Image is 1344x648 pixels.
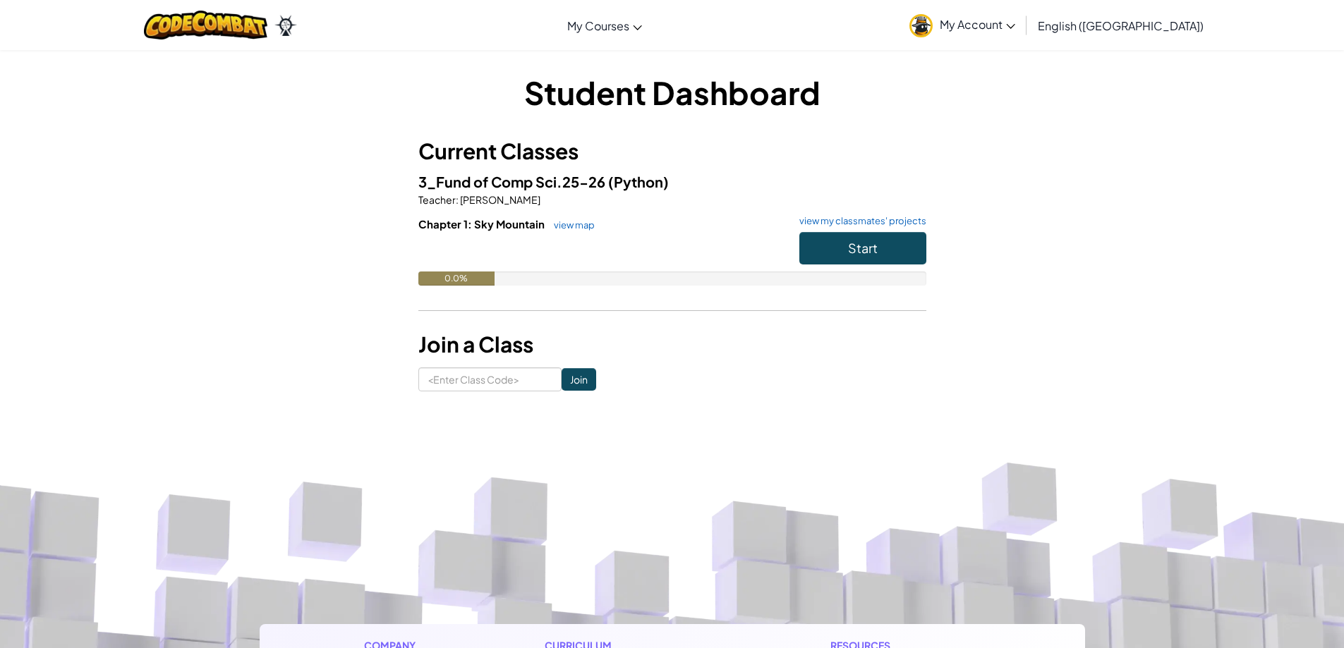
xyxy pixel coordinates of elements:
[1038,18,1204,33] span: English ([GEOGRAPHIC_DATA])
[418,271,495,286] div: 0.0%
[274,15,297,36] img: Ozaria
[456,193,459,206] span: :
[418,71,926,114] h1: Student Dashboard
[144,11,267,39] img: CodeCombat logo
[547,219,595,231] a: view map
[902,3,1022,47] a: My Account
[418,329,926,360] h3: Join a Class
[418,217,547,231] span: Chapter 1: Sky Mountain
[418,367,562,391] input: <Enter Class Code>
[792,216,926,226] a: view my classmates' projects
[1031,6,1211,44] a: English ([GEOGRAPHIC_DATA])
[560,6,649,44] a: My Courses
[418,173,608,190] span: 3_Fund of Comp Sci.25-26
[459,193,540,206] span: [PERSON_NAME]
[799,232,926,264] button: Start
[562,368,596,391] input: Join
[608,173,669,190] span: (Python)
[940,17,1015,32] span: My Account
[418,193,456,206] span: Teacher
[848,240,878,256] span: Start
[418,135,926,167] h3: Current Classes
[909,14,933,37] img: avatar
[567,18,629,33] span: My Courses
